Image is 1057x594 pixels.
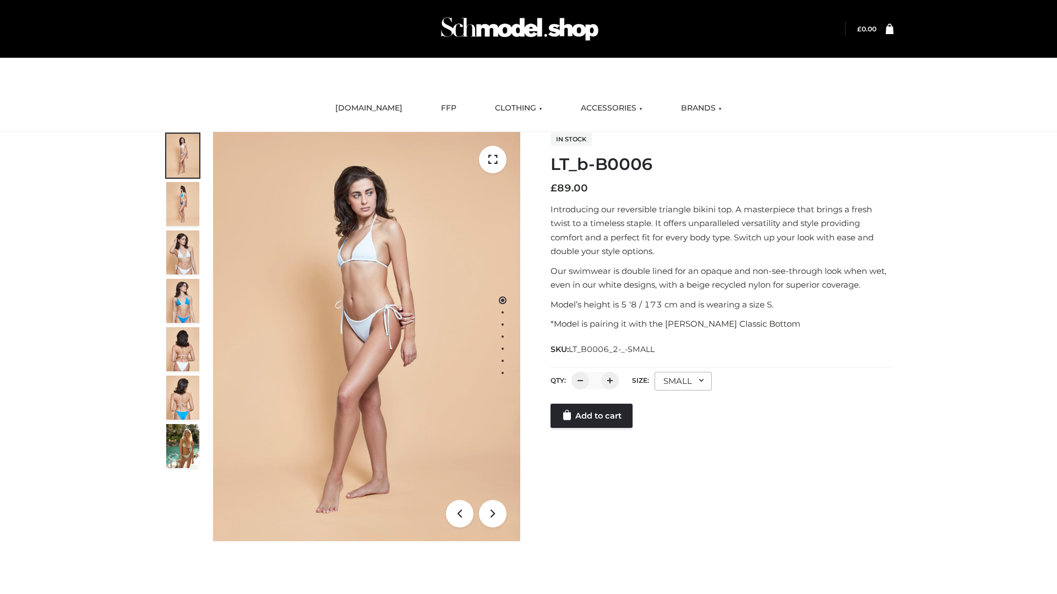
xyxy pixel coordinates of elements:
a: BRANDS [673,96,730,120]
img: Arieltop_CloudNine_AzureSky2.jpg [166,424,199,468]
a: FFP [433,96,465,120]
span: In stock [551,133,592,146]
bdi: 89.00 [551,182,588,194]
label: Size: [632,376,649,384]
img: ArielClassicBikiniTop_CloudNine_AzureSky_OW114ECO_3-scaled.jpg [166,230,199,274]
p: Our swimwear is double lined for an opaque and non-see-through look when wet, even in our white d... [551,264,893,292]
div: SMALL [655,372,712,391]
p: Introducing our reversible triangle bikini top. A masterpiece that brings a fresh twist to a time... [551,202,893,258]
p: Model’s height is 5 ‘8 / 173 cm and is wearing a size S. [551,298,893,312]
span: £ [857,25,862,33]
p: *Model is pairing it with the [PERSON_NAME] Classic Bottom [551,317,893,331]
span: LT_B0006_2-_-SMALL [569,344,655,354]
h1: LT_b-B0006 [551,155,893,174]
img: ArielClassicBikiniTop_CloudNine_AzureSky_OW114ECO_8-scaled.jpg [166,376,199,420]
img: ArielClassicBikiniTop_CloudNine_AzureSky_OW114ECO_1-scaled.jpg [166,134,199,178]
a: ACCESSORIES [573,96,651,120]
span: SKU: [551,343,656,356]
a: Add to cart [551,404,633,428]
a: [DOMAIN_NAME] [327,96,411,120]
img: ArielClassicBikiniTop_CloudNine_AzureSky_OW114ECO_1 [213,132,520,541]
a: £0.00 [857,25,876,33]
label: QTY: [551,376,566,384]
img: ArielClassicBikiniTop_CloudNine_AzureSky_OW114ECO_7-scaled.jpg [166,327,199,371]
img: ArielClassicBikiniTop_CloudNine_AzureSky_OW114ECO_2-scaled.jpg [166,182,199,226]
a: CLOTHING [487,96,551,120]
span: £ [551,182,557,194]
img: ArielClassicBikiniTop_CloudNine_AzureSky_OW114ECO_4-scaled.jpg [166,279,199,323]
bdi: 0.00 [857,25,876,33]
img: Schmodel Admin 964 [437,7,602,51]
